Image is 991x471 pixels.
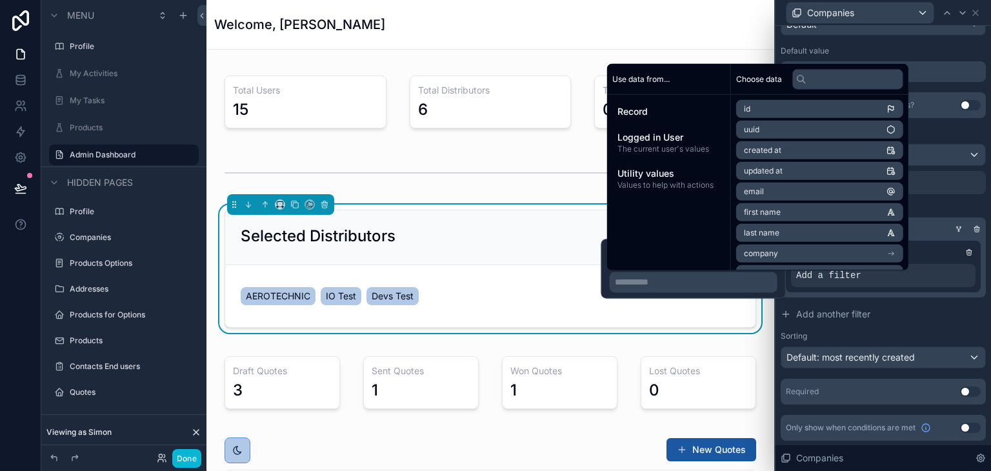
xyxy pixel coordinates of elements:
span: Add a filter [796,269,861,282]
span: Companies [807,6,854,19]
label: Companies [70,232,196,243]
label: Profile [70,41,196,52]
span: Companies [796,452,843,465]
span: Record [617,105,720,118]
label: Addresses [70,284,196,294]
span: Menu [67,9,94,22]
h1: Welcome, [PERSON_NAME] [214,15,385,34]
label: Products [70,336,196,346]
button: Add another filter [781,303,986,326]
span: Only show when conditions are met [786,423,916,433]
label: Products [70,123,196,133]
button: Companies [786,2,934,24]
label: Default value [781,46,829,56]
span: Choose data [736,74,782,84]
span: Viewing as Simon [46,427,112,437]
label: My Tasks [70,95,196,106]
label: Sorting [781,331,807,341]
span: Utility values [617,167,720,180]
label: Contacts End users [70,361,196,372]
span: Add another filter [796,308,870,321]
label: Quote Line Items [70,413,196,423]
label: Admin Dashboard [70,150,191,160]
label: Products Options [70,258,196,268]
span: Use data from... [612,74,670,84]
span: Default: most recently created [786,352,915,363]
h2: Selected Distributors [241,226,395,246]
span: Devs Test [372,290,414,303]
label: Profile [70,206,196,217]
button: Default: most recently created [781,346,986,368]
div: scrollable content [607,95,730,201]
span: Hidden pages [67,176,133,189]
span: Logged in User [617,131,720,144]
div: Required [786,386,819,397]
label: Quotes [70,387,196,397]
span: IO Test [326,290,356,303]
span: Values to help with actions [617,180,720,190]
label: My Activities [70,68,196,79]
label: Products for Options [70,310,196,320]
span: The current user's values [617,144,720,154]
button: Done [172,449,201,468]
span: AEROTECHNIC [246,290,310,303]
